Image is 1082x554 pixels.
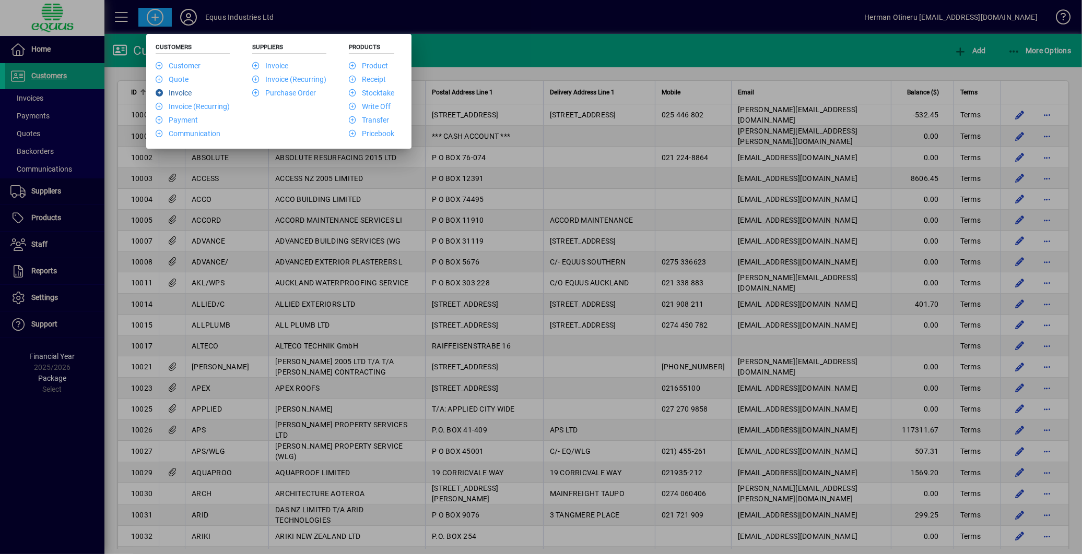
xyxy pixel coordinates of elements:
[349,75,386,83] a: Receipt
[252,75,326,83] a: Invoice (Recurring)
[349,102,391,111] a: Write Off
[252,62,288,70] a: Invoice
[252,89,316,97] a: Purchase Order
[156,62,201,70] a: Customer
[349,89,394,97] a: Stocktake
[349,116,389,124] a: Transfer
[156,75,189,83] a: Quote
[252,43,326,54] h5: Suppliers
[349,62,388,70] a: Product
[156,129,220,138] a: Communication
[349,43,394,54] h5: Products
[156,43,230,54] h5: Customers
[156,116,198,124] a: Payment
[156,89,192,97] a: Invoice
[349,129,394,138] a: Pricebook
[156,102,230,111] a: Invoice (Recurring)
